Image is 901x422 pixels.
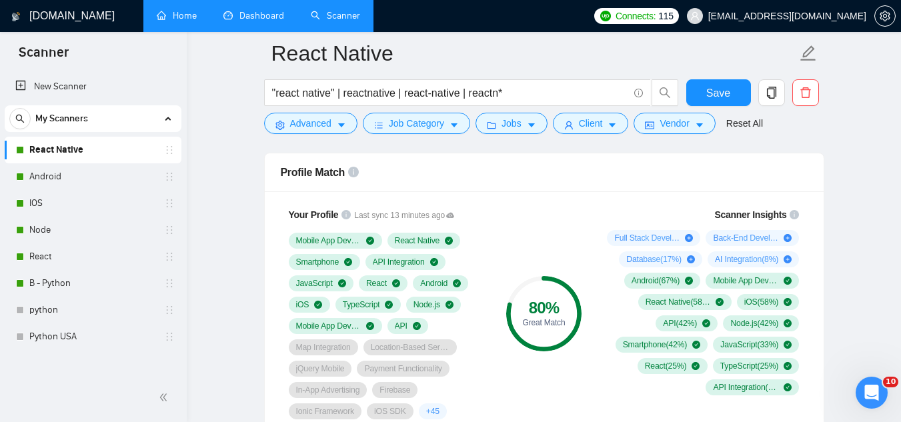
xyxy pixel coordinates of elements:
[634,89,643,97] span: info-circle
[875,11,895,21] span: setting
[164,171,175,182] span: holder
[395,235,440,246] span: React Native
[506,300,582,316] div: 80 %
[373,257,425,267] span: API Integration
[874,5,896,27] button: setting
[29,163,156,190] a: Android
[506,319,582,327] div: Great Match
[790,210,799,219] span: info-circle
[296,385,360,395] span: In-App Advertising
[164,225,175,235] span: holder
[366,278,387,289] span: React
[164,198,175,209] span: holder
[686,79,751,106] button: Save
[379,385,410,395] span: Firebase
[632,275,680,286] span: Android ( 67 %)
[337,120,346,130] span: caret-down
[392,279,400,287] span: check-circle
[29,297,156,323] a: python
[692,362,700,370] span: check-circle
[792,79,819,106] button: delete
[289,209,339,220] span: Your Profile
[281,167,345,178] span: Profile Match
[713,382,778,393] span: API Integration ( 17 %)
[784,234,792,242] span: plus-circle
[348,167,359,177] span: info-circle
[341,210,351,219] span: info-circle
[720,361,779,371] span: TypeScript ( 25 %)
[290,116,331,131] span: Advanced
[690,11,700,21] span: user
[685,234,693,242] span: plus-circle
[389,116,444,131] span: Job Category
[453,279,461,287] span: check-circle
[296,406,355,417] span: Ionic Framework
[296,321,361,331] span: Mobile App Development
[275,120,285,130] span: setting
[883,377,898,387] span: 10
[296,278,333,289] span: JavaScript
[371,342,449,353] span: Location-Based Service
[164,251,175,262] span: holder
[29,137,156,163] a: React Native
[715,254,778,265] span: AI Integration ( 8 %)
[646,297,711,307] span: React Native ( 58 %)
[374,406,406,417] span: iOS SDK
[366,237,374,245] span: check-circle
[35,105,88,132] span: My Scanners
[744,297,779,307] span: iOS ( 58 %)
[164,278,175,289] span: holder
[364,363,441,374] span: Payment Functionality
[449,120,459,130] span: caret-down
[311,10,360,21] a: searchScanner
[623,339,687,350] span: Smartphone ( 42 %)
[15,73,171,100] a: New Scanner
[784,362,792,370] span: check-circle
[157,10,197,21] a: homeHome
[720,339,778,350] span: JavaScript ( 33 %)
[527,120,536,130] span: caret-down
[658,9,673,23] span: 115
[608,120,617,130] span: caret-down
[716,298,724,306] span: check-circle
[687,255,695,263] span: plus-circle
[553,113,629,134] button: userClientcaret-down
[29,190,156,217] a: IOS
[600,11,611,21] img: upwork-logo.png
[645,361,687,371] span: React ( 25 %)
[314,301,322,309] span: check-circle
[793,87,818,99] span: delete
[685,277,693,285] span: check-circle
[663,318,697,329] span: API ( 42 %)
[645,120,654,130] span: idcard
[164,145,175,155] span: holder
[634,113,715,134] button: idcardVendorcaret-down
[614,233,680,243] span: Full Stack Development ( 25 %)
[354,209,454,222] span: Last sync 13 minutes ago
[726,116,763,131] a: Reset All
[758,79,785,106] button: copy
[385,301,393,309] span: check-circle
[784,383,792,391] span: check-circle
[420,278,447,289] span: Android
[564,120,574,130] span: user
[344,258,352,266] span: check-circle
[164,331,175,342] span: holder
[374,120,383,130] span: bars
[652,87,678,99] span: search
[296,235,361,246] span: Mobile App Development
[487,120,496,130] span: folder
[426,406,439,417] span: + 45
[616,9,656,23] span: Connects:
[759,87,784,99] span: copy
[164,305,175,315] span: holder
[445,237,453,245] span: check-circle
[271,37,797,70] input: Scanner name...
[29,217,156,243] a: Node
[343,299,380,310] span: TypeScript
[695,120,704,130] span: caret-down
[223,10,284,21] a: dashboardDashboard
[714,210,786,219] span: Scanner Insights
[692,341,700,349] span: check-circle
[713,275,778,286] span: Mobile App Development ( 67 %)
